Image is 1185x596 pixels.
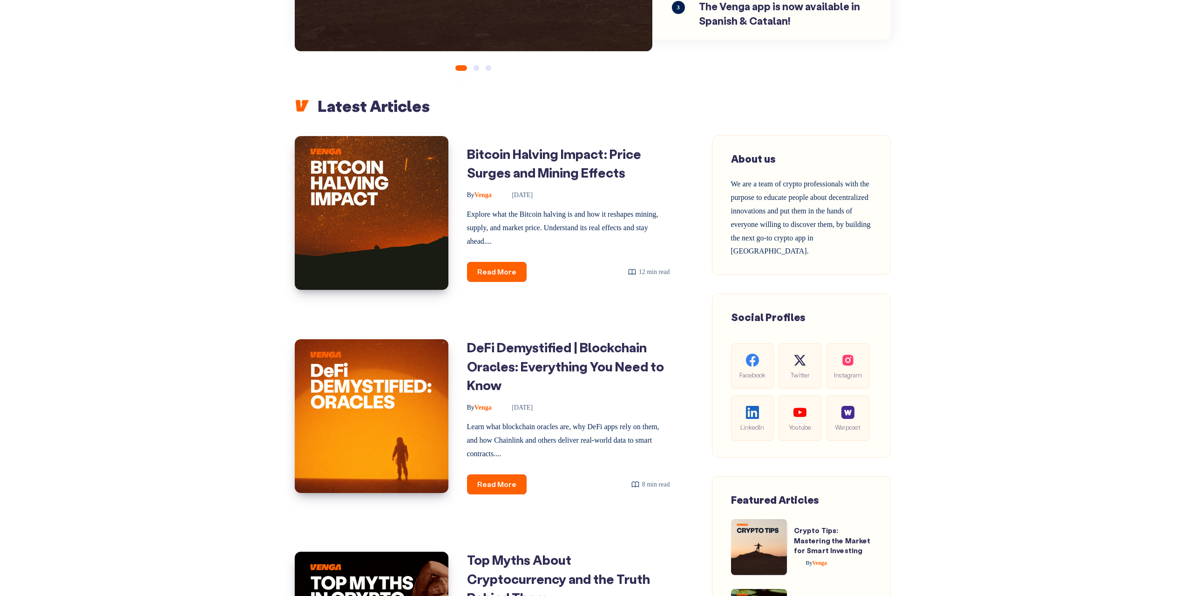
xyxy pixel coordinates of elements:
span: Venga [467,192,492,199]
span: Venga [467,404,492,411]
span: Social Profiles [731,310,806,324]
a: Read More [467,474,527,494]
img: social-linkedin.be646fe421ccab3a2ad91cb58bdc9694.svg [746,406,759,419]
h2: Latest Articles [295,96,891,116]
a: Bitcoin Halving Impact: Price Surges and Mining Effects [467,145,641,181]
div: 8 min read [631,479,670,490]
span: By [806,560,813,566]
span: Featured Articles [731,493,819,507]
p: Explore what the Bitcoin halving is and how it reshapes mining, supply, and market price. Underst... [467,208,670,248]
a: Crypto Tips: Mastering the Market for Smart Investing [794,526,871,555]
a: ByVenga [467,192,494,199]
a: DeFi Demystified | Blockchain Oracles: Everything You Need to Know [467,339,664,393]
span: Venga [806,560,827,566]
span: 3 [672,1,685,14]
a: Warpcast [826,396,869,441]
a: Instagram [826,343,869,389]
span: By [467,192,474,199]
img: Image of: DeFi Demystified | Blockchain Oracles: Everything You Need to Know [295,339,448,493]
span: Youtube [786,422,814,432]
div: 12 min read [628,266,670,278]
span: Facebook [738,370,766,380]
span: About us [731,152,776,165]
a: Twitter [779,343,821,389]
a: LinkedIn [731,396,774,441]
button: 2 of 3 [474,65,479,71]
a: Read More [467,262,527,282]
time: [DATE] [499,192,533,199]
img: social-warpcast.e8a23a7ed3178af0345123c41633f860.png [841,406,854,419]
span: Twitter [786,370,814,380]
img: Image of: Bitcoin Halving Impact: Price Surges and Mining Effects [295,136,448,290]
time: [DATE] [499,404,533,411]
button: 1 of 3 [455,65,467,71]
a: Facebook [731,343,774,389]
button: 3 of 3 [486,65,491,71]
span: LinkedIn [738,422,766,432]
a: Youtube [779,396,821,441]
span: By [467,404,474,411]
span: Warpcast [834,422,862,432]
p: Learn what blockchain oracles are, why DeFi apps rely on them, and how Chainlink and others deliv... [467,420,670,460]
span: We are a team of crypto professionals with the purpose to educate people about decentralized inno... [731,180,871,255]
img: social-youtube.99db9aba05279f803f3e7a4a838dfb6c.svg [793,406,806,419]
a: ByVenga [467,404,494,411]
span: Instagram [834,370,862,380]
a: ByVenga [794,560,827,566]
